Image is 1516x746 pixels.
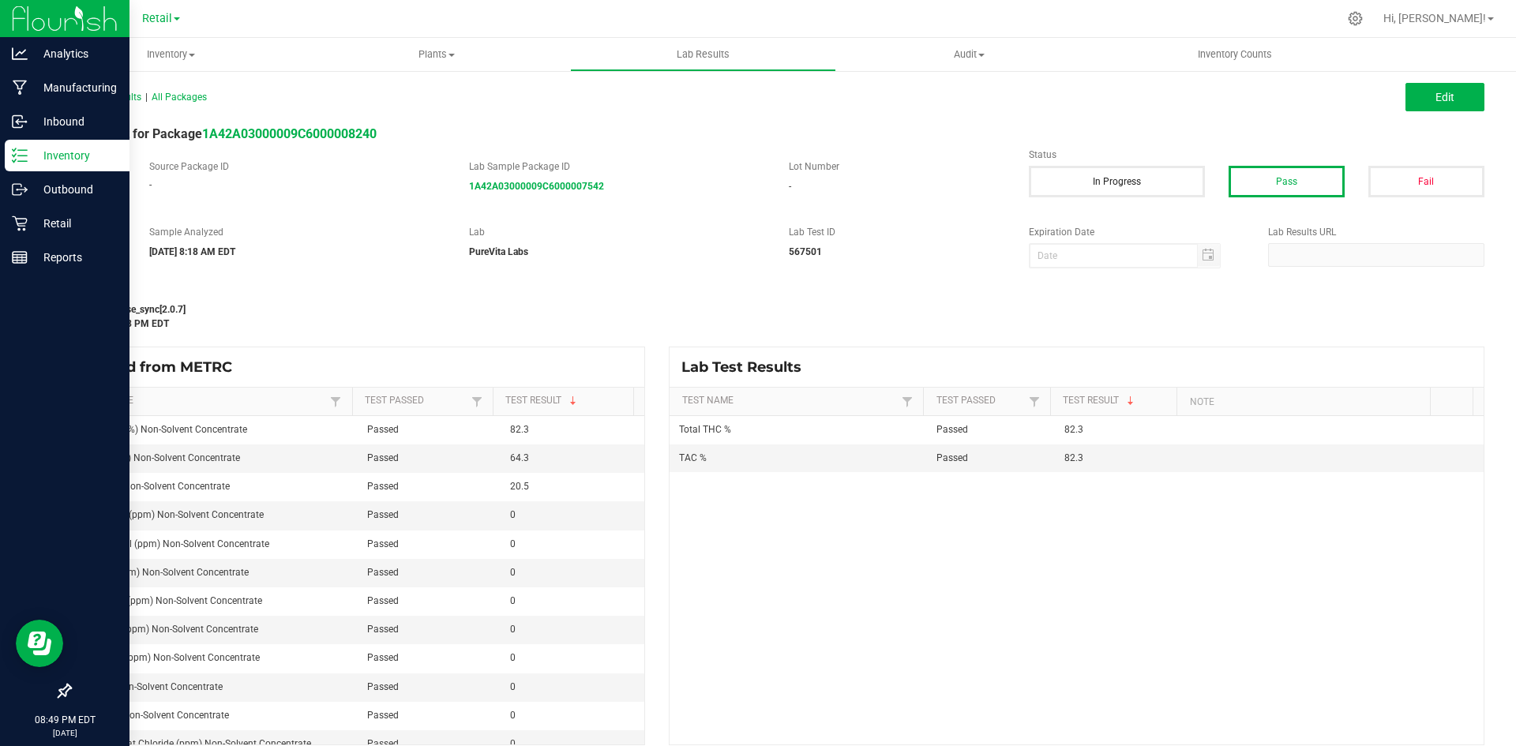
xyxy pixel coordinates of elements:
inline-svg: Retail [12,216,28,231]
inline-svg: Inbound [12,114,28,129]
span: 64.3 [510,452,529,463]
a: Inventory [38,38,304,71]
span: Total THC (%) Non-Solvent Concentrate [80,424,247,435]
inline-svg: Inventory [12,148,28,163]
inline-svg: Reports [12,249,28,265]
a: Test ResultSortable [1063,395,1171,407]
span: Audit [837,47,1101,62]
label: Lab Sample Package ID [469,159,765,174]
inline-svg: Manufacturing [12,80,28,96]
span: Passed [367,567,399,578]
strong: [DATE] 8:18 AM EDT [149,246,235,257]
span: 82.3 [1064,424,1083,435]
p: Outbound [28,180,122,199]
a: Lab Results [570,38,836,71]
a: Inventory Counts [1102,38,1368,71]
span: Acequinocyl (ppm) Non-Solvent Concentrate [80,538,269,549]
span: Passed [367,624,399,635]
span: Total THC % [679,424,731,435]
span: Lab Result for Package [69,126,377,141]
p: 08:49 PM EDT [7,713,122,727]
label: Lab [469,225,765,239]
a: Test PassedSortable [365,395,467,407]
label: Status [1029,148,1484,162]
span: Passed [367,509,399,520]
a: Test NameSortable [82,395,326,407]
a: Filter [326,392,345,411]
span: Cadmium (ppm) Non-Solvent Concentrate [80,652,260,663]
a: Filter [898,392,917,411]
strong: 567501 [789,246,822,257]
span: Passed [936,424,968,435]
label: Lab Results URL [1268,225,1484,239]
a: Audit [836,38,1102,71]
strong: PureVita Labs [469,246,528,257]
p: Reports [28,248,122,267]
a: Test ResultSortable [505,395,628,407]
button: Pass [1229,166,1345,197]
span: Plants [305,47,569,62]
span: Edit [1435,91,1454,103]
button: Fail [1368,166,1484,197]
div: Manage settings [1345,11,1365,26]
span: 0 [510,595,516,606]
span: CBDA (%) Non-Solvent Concentrate [80,710,229,721]
span: Retail [142,12,172,25]
span: 0 [510,624,516,635]
span: 0 [510,538,516,549]
span: Passed [367,424,399,435]
span: Passed [367,652,399,663]
span: Inventory Counts [1176,47,1293,62]
span: Δ-9 THC (%) Non-Solvent Concentrate [80,452,240,463]
span: 0 [510,681,516,692]
span: Abamectin (ppm) Non-Solvent Concentrate [80,509,264,520]
span: CBD (%) Non-Solvent Concentrate [80,681,223,692]
span: | [145,92,148,103]
span: Passed [367,595,399,606]
span: - [149,179,152,190]
span: 0 [510,710,516,721]
span: Arsenic (ppm) Non-Solvent Concentrate [80,567,249,578]
p: [DATE] [7,727,122,739]
span: Passed [367,681,399,692]
span: 0 [510,652,516,663]
inline-svg: Analytics [12,46,28,62]
span: 0 [510,509,516,520]
a: Plants [304,38,570,71]
span: Sortable [567,395,580,407]
span: 82.3 [1064,452,1083,463]
span: Passed [367,481,399,492]
p: Inbound [28,112,122,131]
span: TAC % [679,452,707,463]
span: THCA (%) Non-Solvent Concentrate [80,481,230,492]
th: Note [1176,388,1430,416]
label: Source Package ID [149,159,445,174]
span: Bifenazate (ppm) Non-Solvent Concentrate [80,595,262,606]
span: Synced from METRC [82,358,244,376]
span: - [789,181,791,192]
label: Sample Analyzed [149,225,445,239]
strong: 1A42A03000009C6000008240 [202,126,377,141]
span: Passed [936,452,968,463]
span: Lab Test Results [681,358,813,376]
a: 1A42A03000009C6000007542 [469,181,604,192]
span: Hi, [PERSON_NAME]! [1383,12,1486,24]
label: Last Modified [69,284,1005,298]
span: Inventory [38,47,304,62]
iframe: Resource center [16,620,63,667]
p: Analytics [28,44,122,63]
button: In Progress [1029,166,1205,197]
p: Inventory [28,146,122,165]
span: Bifenthrin (ppm) Non-Solvent Concentrate [80,624,258,635]
span: Sortable [1124,395,1137,407]
span: Passed [367,710,399,721]
a: Filter [1025,392,1044,411]
span: 82.3 [510,424,529,435]
label: Expiration Date [1029,225,1245,239]
span: 0 [510,567,516,578]
span: Lab Results [655,47,751,62]
span: Passed [367,538,399,549]
span: Passed [367,452,399,463]
p: Manufacturing [28,78,122,97]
